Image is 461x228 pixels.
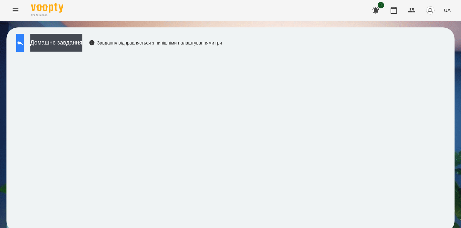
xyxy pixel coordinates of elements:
[441,4,453,16] button: UA
[8,3,23,18] button: Menu
[31,3,63,13] img: Voopty Logo
[378,2,384,8] span: 1
[426,6,435,15] img: avatar_s.png
[444,7,451,14] span: UA
[89,40,222,46] div: Завдання відправляється з нинішніми налаштуваннями гри
[30,34,82,52] button: Домашнє завдання
[31,13,63,17] span: For Business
